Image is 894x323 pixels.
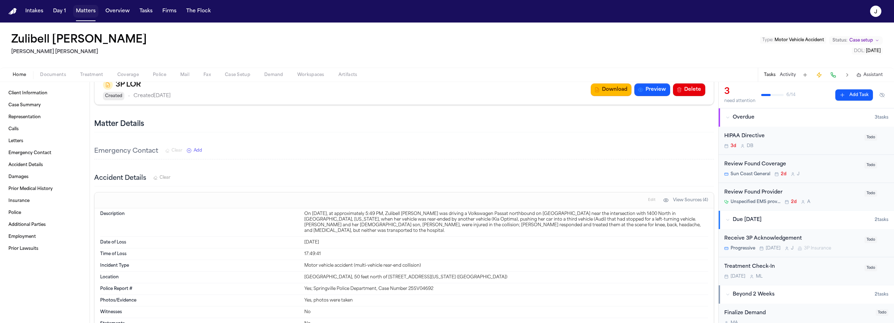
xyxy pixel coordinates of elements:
button: Overview [103,5,132,18]
span: Clear [160,175,170,180]
button: Create Immediate Task [814,70,824,80]
button: Change status from Case setup [829,36,883,45]
span: Home [13,72,26,78]
p: Created [DATE] [134,92,171,100]
div: Open task: Review Found Coverage [719,155,894,183]
a: Additional Parties [6,219,84,230]
span: Todo [864,190,877,197]
dt: Date of Loss [100,240,300,245]
button: Download [591,83,631,96]
span: 6 / 14 [786,92,796,98]
button: Beyond 2 Weeks2tasks [719,285,894,304]
button: Edit matter name [11,34,147,46]
span: Due [DATE] [733,216,762,223]
a: The Flock [183,5,214,18]
a: Letters [6,135,84,147]
span: Case setup [849,38,873,43]
button: Intakes [22,5,46,18]
span: 3 task s [875,115,888,120]
button: Matters [73,5,98,18]
div: Motor vehicle accident (multi-vehicle rear-end collision) [304,263,708,268]
span: Beyond 2 Weeks [733,291,775,298]
button: Make a Call [828,70,838,80]
span: Motor Vehicle Accident [775,38,824,42]
button: Overdue3tasks [719,108,894,127]
span: Todo [864,162,877,169]
button: Preview [634,83,670,96]
span: Todo [864,265,877,271]
button: Add New [187,148,202,153]
button: Firms [160,5,179,18]
dt: Time of Loss [100,251,300,257]
button: Tasks [137,5,155,18]
span: Fax [203,72,211,78]
span: Demand [264,72,283,78]
button: Due [DATE]2tasks [719,211,894,229]
span: Case Setup [225,72,250,78]
span: Clear [171,148,182,153]
div: Treatment Check-In [724,263,860,271]
span: Police [153,72,166,78]
span: [DATE] [731,274,745,279]
div: Open task: Review Found Provider [719,183,894,211]
span: Documents [40,72,66,78]
span: Sun Coast General [731,171,770,177]
a: Calls [6,123,84,135]
a: Prior Medical History [6,183,84,195]
dt: Location [100,274,300,280]
a: Home [8,8,17,15]
img: Finch Logo [8,8,17,15]
span: D B [747,143,753,149]
div: Finalize Demand [724,309,872,317]
span: • [128,92,130,100]
span: 2 task s [875,217,888,223]
div: Receive 3P Acknowledgement [724,235,860,243]
button: View Sources (4) [660,195,712,206]
span: Treatment [80,72,103,78]
span: Created [103,92,124,100]
span: Unspecified EMS provider at intersection of N [GEOGRAPHIC_DATA] and [STREET_ADDRESS] [731,199,780,205]
div: Yes; Springville Police Department, Case Number 25SV04692 [304,286,708,292]
a: Case Summary [6,100,84,111]
button: Tasks [764,72,776,78]
button: Add Task [800,70,810,80]
a: Accident Details [6,159,84,171]
button: Clear Emergency Contact [165,148,182,153]
dt: Police Report # [100,286,300,292]
h2: [PERSON_NAME] [PERSON_NAME] [11,48,150,56]
span: J [797,171,799,177]
h2: Matter Details [94,119,144,129]
a: Employment [6,231,84,242]
span: Progressive [731,246,755,251]
button: Edit Type: Motor Vehicle Accident [760,37,826,44]
div: [DATE] [304,240,708,245]
span: 2d [791,199,797,205]
span: Overdue [733,114,754,121]
div: [GEOGRAPHIC_DATA], 50 feet north of [STREET_ADDRESS][US_STATE] ([GEOGRAPHIC_DATA]) [304,274,708,280]
span: Type : [762,38,773,42]
span: Assistant [863,72,883,78]
a: Emergency Contact [6,147,84,159]
span: Artifacts [338,72,357,78]
button: Clear Accident Details [153,175,170,180]
span: Status: [833,38,847,43]
span: Add [194,148,202,153]
a: Day 1 [50,5,69,18]
span: Coverage [117,72,139,78]
div: 17:49:41 [304,251,708,257]
span: Todo [864,236,877,243]
span: M L [756,274,763,279]
div: Open task: Treatment Check-In [719,257,894,285]
button: Activity [780,72,796,78]
button: Delete [673,83,705,96]
span: 2 task s [875,292,888,297]
button: Edit DOL: 2025-07-10 [852,47,883,55]
span: J [791,246,793,251]
h1: Zulibell [PERSON_NAME] [11,34,147,46]
span: 3d [731,143,736,149]
div: No [304,309,708,315]
span: 3P Insurance [804,246,831,251]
